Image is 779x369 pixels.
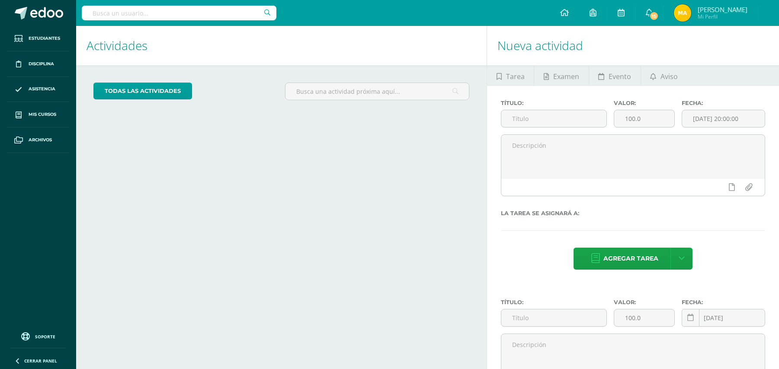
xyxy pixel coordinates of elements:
input: Fecha de entrega [682,110,765,127]
label: Valor: [614,100,675,106]
input: Busca un usuario... [82,6,276,20]
a: Estudiantes [7,26,69,51]
a: Mis cursos [7,102,69,127]
h1: Actividades [87,26,476,65]
span: Evento [609,66,631,87]
input: Título [501,309,606,326]
a: Tarea [487,65,534,86]
label: Fecha: [682,100,765,106]
span: Mis cursos [29,111,56,118]
input: Fecha de entrega [682,309,765,326]
a: Aviso [641,65,687,86]
input: Puntos máximos [614,309,674,326]
span: Tarea [506,66,525,87]
span: Agregar tarea [603,248,658,269]
span: Mi Perfil [698,13,747,20]
h1: Nueva actividad [497,26,769,65]
span: [PERSON_NAME] [698,5,747,14]
a: Archivos [7,127,69,153]
a: Evento [589,65,641,86]
label: Valor: [614,299,675,305]
span: Disciplina [29,60,54,67]
input: Título [501,110,606,127]
span: Soporte [35,334,55,340]
img: 215b9c9539769b3c2cc1c8ca402366c2.png [674,4,691,22]
input: Busca una actividad próxima aquí... [285,83,469,100]
span: Archivos [29,137,52,143]
label: La tarea se asignará a: [501,210,765,216]
span: Estudiantes [29,35,60,42]
input: Puntos máximos [614,110,674,127]
a: todas las Actividades [93,83,192,99]
a: Soporte [10,330,66,342]
label: Título: [501,299,607,305]
span: Aviso [660,66,678,87]
a: Asistencia [7,77,69,102]
label: Título: [501,100,607,106]
span: Cerrar panel [24,358,57,364]
span: 15 [649,11,659,21]
span: Asistencia [29,86,55,92]
label: Fecha: [682,299,765,305]
span: Examen [553,66,579,87]
a: Disciplina [7,51,69,77]
a: Examen [534,65,588,86]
